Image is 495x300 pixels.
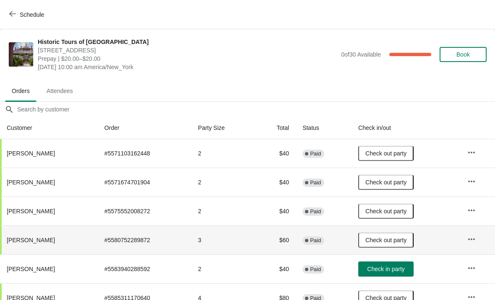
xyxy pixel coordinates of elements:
[7,208,55,215] span: [PERSON_NAME]
[310,237,321,244] span: Paid
[352,117,461,139] th: Check in/out
[98,197,191,225] td: # 5575552008272
[365,179,406,186] span: Check out party
[7,179,55,186] span: [PERSON_NAME]
[38,63,337,71] span: [DATE] 10:00 am America/New_York
[98,117,191,139] th: Order
[7,237,55,243] span: [PERSON_NAME]
[310,179,321,186] span: Paid
[310,208,321,215] span: Paid
[358,146,414,161] button: Check out party
[310,266,321,273] span: Paid
[98,139,191,168] td: # 5571103162448
[191,117,255,139] th: Party Size
[9,42,33,67] img: Historic Tours of Flagler College
[296,117,352,139] th: Status
[365,208,406,215] span: Check out party
[98,254,191,283] td: # 5583940288592
[40,83,80,98] span: Attendees
[191,168,255,197] td: 2
[7,266,55,272] span: [PERSON_NAME]
[358,175,414,190] button: Check out party
[255,254,296,283] td: $40
[255,168,296,197] td: $40
[365,237,406,243] span: Check out party
[456,51,470,58] span: Book
[191,225,255,254] td: 3
[341,51,381,58] span: 0 of 30 Available
[98,168,191,197] td: # 5571674701904
[38,46,337,54] span: [STREET_ADDRESS]
[17,102,495,117] input: Search by customer
[358,204,414,219] button: Check out party
[4,7,51,22] button: Schedule
[38,38,337,46] span: Historic Tours of [GEOGRAPHIC_DATA]
[98,225,191,254] td: # 5580752289872
[367,266,404,272] span: Check in party
[20,11,44,18] span: Schedule
[191,197,255,225] td: 2
[310,150,321,157] span: Paid
[5,83,36,98] span: Orders
[7,150,55,157] span: [PERSON_NAME]
[255,139,296,168] td: $40
[38,54,337,63] span: Prepay | $20.00–$20.00
[191,139,255,168] td: 2
[358,261,414,277] button: Check in party
[358,233,414,248] button: Check out party
[255,117,296,139] th: Total
[365,150,406,157] span: Check out party
[191,254,255,283] td: 2
[440,47,487,62] button: Book
[255,225,296,254] td: $60
[255,197,296,225] td: $40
